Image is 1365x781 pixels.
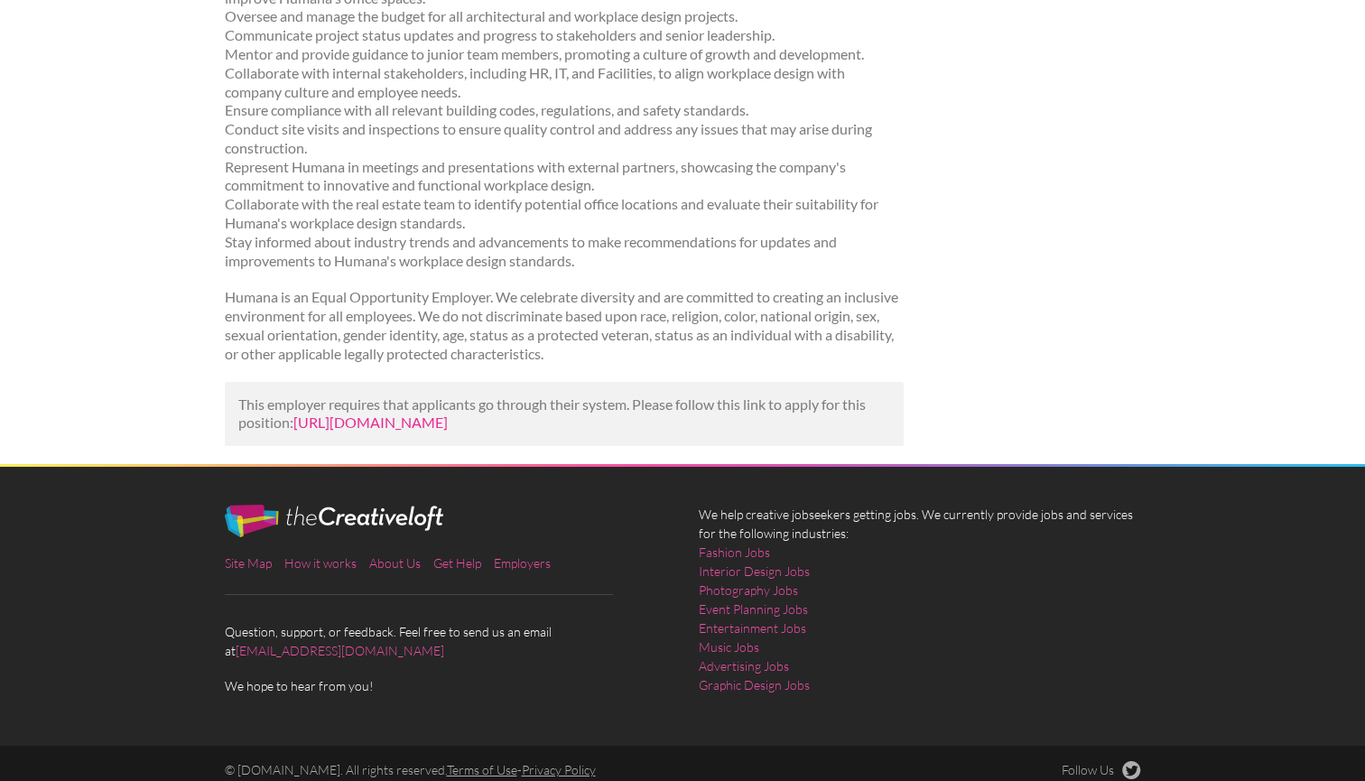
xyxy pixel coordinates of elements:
a: Terms of Use [447,762,517,777]
a: [URL][DOMAIN_NAME] [293,414,448,431]
a: Interior Design Jobs [699,562,810,581]
a: Fashion Jobs [699,543,770,562]
a: Employers [494,555,551,571]
img: The Creative Loft [225,505,443,537]
a: Follow Us [1062,761,1141,779]
a: Event Planning Jobs [699,600,808,618]
a: Photography Jobs [699,581,798,600]
div: We help creative jobseekers getting jobs. We currently provide jobs and services for the followin... [682,505,1156,709]
p: This employer requires that applicants go through their system. Please follow this link to apply ... [238,395,891,433]
a: How it works [284,555,357,571]
div: © [DOMAIN_NAME]. All rights reserved. - [209,761,920,779]
a: Privacy Policy [522,762,596,777]
a: Graphic Design Jobs [699,675,810,694]
a: About Us [369,555,421,571]
a: Entertainment Jobs [699,618,806,637]
a: Music Jobs [699,637,759,656]
a: Site Map [225,555,272,571]
div: Question, support, or feedback. Feel free to send us an email at [209,505,682,695]
p: Humana is an Equal Opportunity Employer. We celebrate diversity and are committed to creating an ... [225,288,905,363]
span: We hope to hear from you! [225,676,667,695]
a: Get Help [433,555,481,571]
a: Advertising Jobs [699,656,789,675]
a: [EMAIL_ADDRESS][DOMAIN_NAME] [236,643,444,658]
